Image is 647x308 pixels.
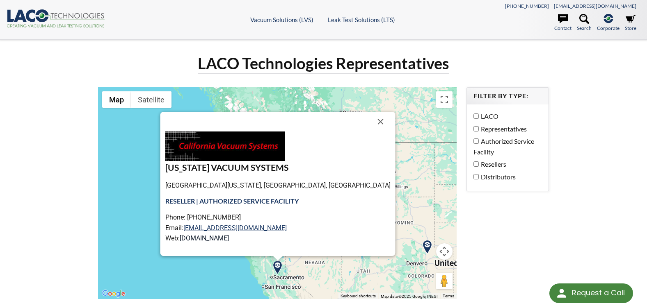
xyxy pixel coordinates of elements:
[165,197,299,205] strong: RESELLER | AUTHORIZED SERVICE FACILITY
[180,235,229,242] a: [DOMAIN_NAME]
[625,14,636,32] a: Store
[473,124,537,134] label: Representatives
[473,172,537,182] label: Distributors
[473,174,479,179] input: Distributors
[183,224,287,232] a: [EMAIL_ADDRESS][DOMAIN_NAME]
[473,111,537,122] label: LACO
[554,3,636,9] a: [EMAIL_ADDRESS][DOMAIN_NAME]
[473,138,479,144] input: Authorized Service Facility
[371,112,391,131] button: Close
[554,14,572,32] a: Contact
[443,294,454,298] a: Terms (opens in new tab)
[572,283,625,302] div: Request a Call
[198,53,449,74] h1: LACO Technologies Representatives
[549,283,633,303] div: Request a Call
[165,180,391,191] p: [GEOGRAPHIC_DATA][US_STATE], [GEOGRAPHIC_DATA], [GEOGRAPHIC_DATA]
[555,287,568,300] img: round button
[473,136,537,157] label: Authorized Service Facility
[597,24,620,32] span: Corporate
[131,91,171,108] button: Show satellite imagery
[102,91,131,108] button: Show street map
[165,162,391,174] h3: [US_STATE] VACUUM SYSTEMS
[100,288,127,299] img: Google
[505,3,549,9] a: [PHONE_NUMBER]
[436,273,453,289] button: Drag Pegman onto the map to open Street View
[381,294,438,299] span: Map data ©2025 Google, INEGI
[473,113,479,119] input: LACO
[328,16,395,23] a: Leak Test Solutions (LTS)
[165,213,391,244] p: Phone: [PHONE_NUMBER] Email: Web:
[473,126,479,131] input: Representatives
[473,161,479,167] input: Resellers
[250,16,313,23] a: Vacuum Solutions (LVS)
[473,159,537,170] label: Resellers
[341,293,376,299] button: Keyboard shortcuts
[165,131,285,161] img: CalVacuum_292x72.jpg
[436,91,453,108] button: Toggle fullscreen view
[436,243,453,260] button: Map camera controls
[577,14,592,32] a: Search
[100,288,127,299] a: Open this area in Google Maps (opens a new window)
[473,92,542,100] h4: Filter by Type:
